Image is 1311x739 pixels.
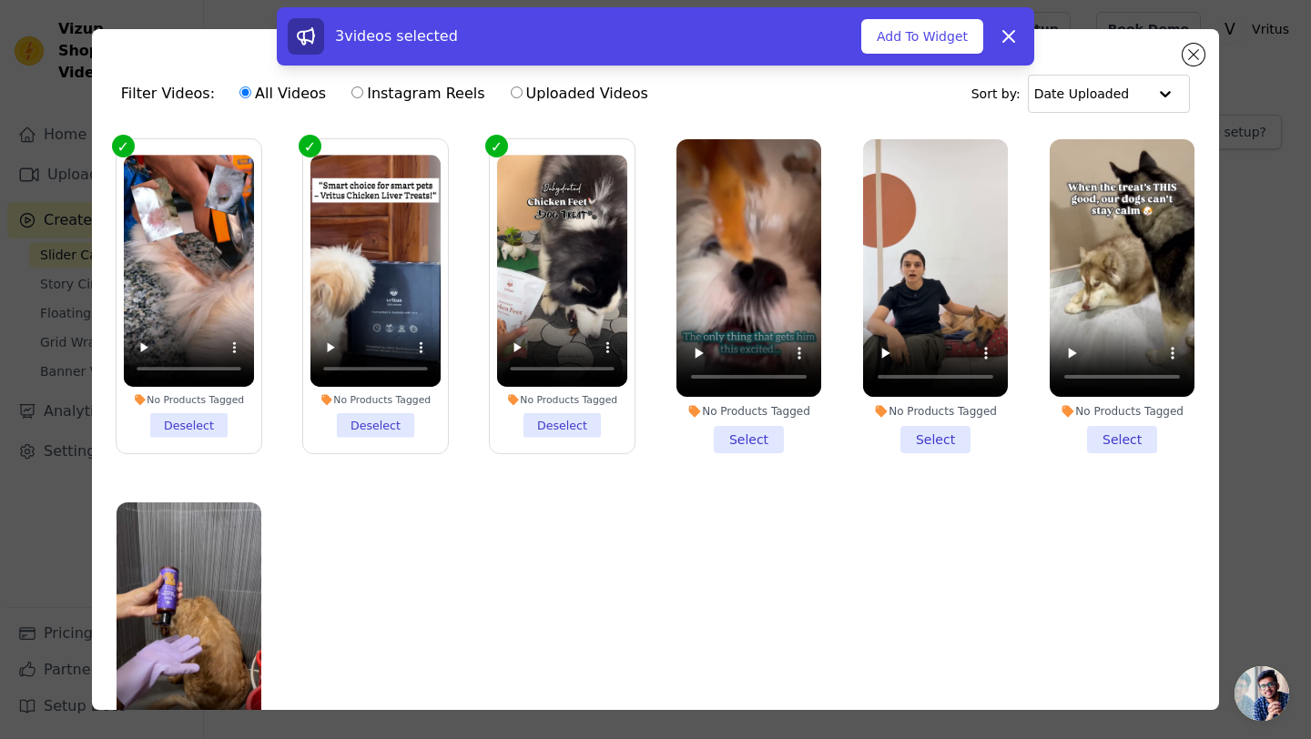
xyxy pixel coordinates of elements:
[497,393,627,406] div: No Products Tagged
[676,404,821,419] div: No Products Tagged
[510,82,649,106] label: Uploaded Videos
[310,393,441,406] div: No Products Tagged
[863,404,1008,419] div: No Products Tagged
[1050,404,1194,419] div: No Products Tagged
[861,19,983,54] button: Add To Widget
[335,27,458,45] span: 3 videos selected
[1235,666,1289,721] div: Open chat
[351,82,485,106] label: Instagram Reels
[121,73,658,115] div: Filter Videos:
[971,75,1191,113] div: Sort by:
[124,393,254,406] div: No Products Tagged
[239,82,327,106] label: All Videos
